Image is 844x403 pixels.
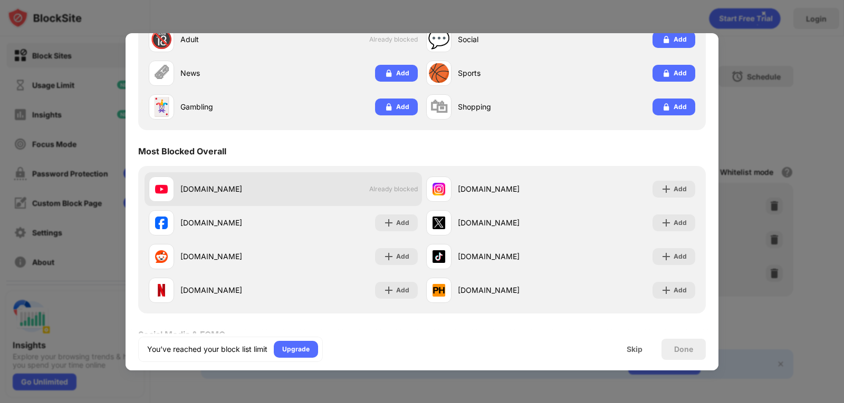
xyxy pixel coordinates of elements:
div: Add [674,251,687,262]
div: Gambling [180,101,283,112]
div: Adult [180,34,283,45]
img: favicons [433,250,445,263]
div: Add [396,218,409,228]
img: favicons [155,284,168,297]
div: [DOMAIN_NAME] [180,251,283,262]
img: favicons [433,284,445,297]
div: Add [396,102,409,112]
div: Add [674,184,687,194]
div: [DOMAIN_NAME] [458,183,561,194]
img: favicons [433,217,445,229]
img: favicons [155,217,168,229]
img: favicons [433,183,445,195]
div: Social [458,34,561,45]
div: You’ve reached your block list limit [147,344,267,355]
div: [DOMAIN_NAME] [180,284,283,296]
div: [DOMAIN_NAME] [180,217,283,228]
div: [DOMAIN_NAME] [180,183,283,194]
div: 🗞 [152,62,170,84]
div: Add [396,285,409,296]
span: Already blocked [369,35,418,43]
div: Most Blocked Overall [138,146,226,156]
div: Add [396,251,409,262]
div: Add [396,68,409,78]
img: favicons [155,183,168,195]
div: 💬 [428,28,450,50]
div: [DOMAIN_NAME] [458,217,561,228]
div: 🛍 [430,96,448,117]
div: Done [674,345,693,353]
div: Add [674,218,687,228]
div: 🏀 [428,62,450,84]
div: Skip [627,345,642,353]
div: Shopping [458,101,561,112]
div: Add [674,102,687,112]
div: News [180,67,283,78]
div: Add [674,68,687,78]
div: Sports [458,67,561,78]
div: Upgrade [282,344,310,355]
img: favicons [155,250,168,263]
div: Add [674,285,687,296]
div: [DOMAIN_NAME] [458,251,561,262]
div: [DOMAIN_NAME] [458,284,561,296]
div: Add [674,34,687,45]
span: Already blocked [369,185,418,193]
div: 🃏 [150,96,172,117]
div: 🔞 [150,28,172,50]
